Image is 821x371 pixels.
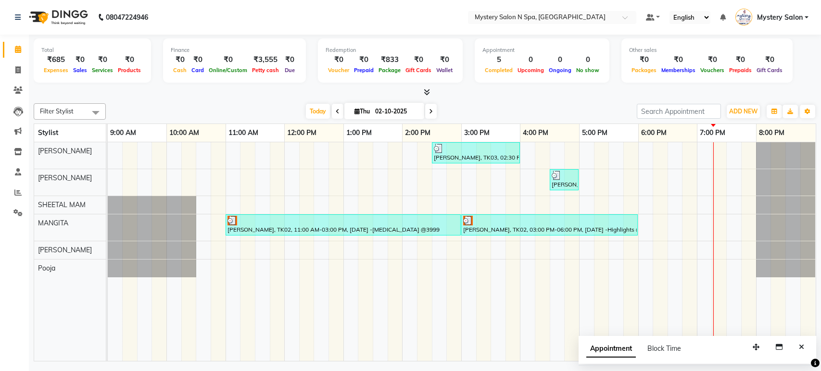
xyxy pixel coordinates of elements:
span: SHEETAL MAM [38,200,86,209]
div: ₹0 [206,54,250,65]
a: 11:00 AM [226,126,261,140]
img: Mystery Salon [735,9,752,25]
span: Today [306,104,330,119]
div: [PERSON_NAME], TK03, 02:30 PM-04:00 PM, Relaxing - Body Spa With Steam ( 60 MIN ) [433,144,519,162]
span: Voucher [326,67,352,74]
span: Ongoing [546,67,574,74]
span: Online/Custom [206,67,250,74]
div: ₹0 [189,54,206,65]
span: Pooja [38,264,55,272]
span: Block Time [647,344,681,353]
span: MANGITA [38,219,68,227]
span: Gift Cards [754,67,785,74]
a: 6:00 PM [639,126,669,140]
input: Search Appointment [637,104,721,119]
div: ₹0 [403,54,434,65]
div: 0 [574,54,602,65]
span: Memberships [659,67,698,74]
a: 9:00 AM [108,126,139,140]
a: 7:00 PM [697,126,728,140]
div: ₹0 [171,54,189,65]
span: No show [574,67,602,74]
span: Card [189,67,206,74]
div: ₹685 [41,54,71,65]
div: ₹0 [281,54,298,65]
div: Redemption [326,46,455,54]
div: ₹0 [352,54,376,65]
div: Appointment [482,46,602,54]
div: ₹0 [629,54,659,65]
div: [PERSON_NAME], TK02, 11:00 AM-03:00 PM, [DATE] -[MEDICAL_DATA] @3999 [227,216,460,234]
span: Services [89,67,115,74]
span: Gift Cards [403,67,434,74]
a: 3:00 PM [462,126,492,140]
div: 5 [482,54,515,65]
span: Sales [71,67,89,74]
span: Petty cash [250,67,281,74]
b: 08047224946 [106,4,148,31]
div: [PERSON_NAME], TK02, 03:00 PM-06:00 PM, [DATE] -Highlights @3999 [462,216,637,234]
button: ADD NEW [727,105,760,118]
div: ₹0 [754,54,785,65]
img: logo [25,4,90,31]
div: ₹0 [434,54,455,65]
span: Completed [482,67,515,74]
input: 2025-10-02 [372,104,420,119]
div: 0 [515,54,546,65]
span: [PERSON_NAME] [38,173,92,182]
span: [PERSON_NAME] [38,246,92,254]
span: Filter Stylist [40,107,74,115]
div: Other sales [629,46,785,54]
button: Close [795,340,808,355]
div: ₹0 [727,54,754,65]
div: Finance [171,46,298,54]
span: ADD NEW [729,108,758,115]
a: 1:00 PM [344,126,374,140]
div: ₹0 [115,54,143,65]
div: ₹3,555 [250,54,281,65]
span: Thu [352,108,372,115]
span: Products [115,67,143,74]
div: ₹833 [376,54,403,65]
div: ₹0 [698,54,727,65]
span: Upcoming [515,67,546,74]
div: [PERSON_NAME], TK04, 04:30 PM-05:00 PM, Threading - Upper Lips,Rica / Oil Wax - Under Arms (Choco... [551,171,578,189]
span: Appointment [586,340,636,358]
a: 5:00 PM [580,126,610,140]
a: 8:00 PM [757,126,787,140]
span: [PERSON_NAME] [38,147,92,155]
a: 4:00 PM [520,126,551,140]
span: Prepaid [352,67,376,74]
span: Stylist [38,128,58,137]
div: 0 [546,54,574,65]
a: 2:00 PM [403,126,433,140]
span: Due [282,67,297,74]
div: ₹0 [71,54,89,65]
div: ₹0 [326,54,352,65]
div: Total [41,46,143,54]
span: Cash [171,67,189,74]
span: Mystery Salon [757,12,803,23]
span: Wallet [434,67,455,74]
div: ₹0 [659,54,698,65]
span: Prepaids [727,67,754,74]
span: Packages [629,67,659,74]
span: Package [376,67,403,74]
span: Vouchers [698,67,727,74]
a: 10:00 AM [167,126,202,140]
div: ₹0 [89,54,115,65]
a: 12:00 PM [285,126,319,140]
span: Expenses [41,67,71,74]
